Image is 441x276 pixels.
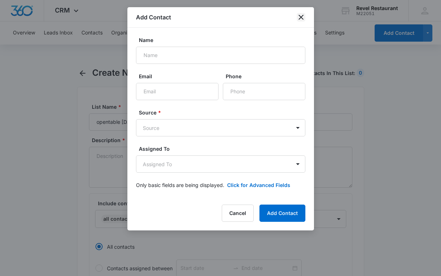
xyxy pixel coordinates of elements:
p: Only basic fields are being displayed. [136,181,224,189]
h1: Add Contact [136,13,171,22]
label: Name [139,36,308,44]
input: Name [136,47,305,64]
label: Email [139,72,221,80]
label: Source [139,109,308,116]
input: Email [136,83,219,100]
label: Assigned To [139,145,308,153]
input: Phone [223,83,305,100]
button: Click for Advanced Fields [227,181,290,189]
button: Add Contact [259,205,305,222]
button: close [297,13,305,22]
button: Cancel [222,205,254,222]
label: Phone [226,72,308,80]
